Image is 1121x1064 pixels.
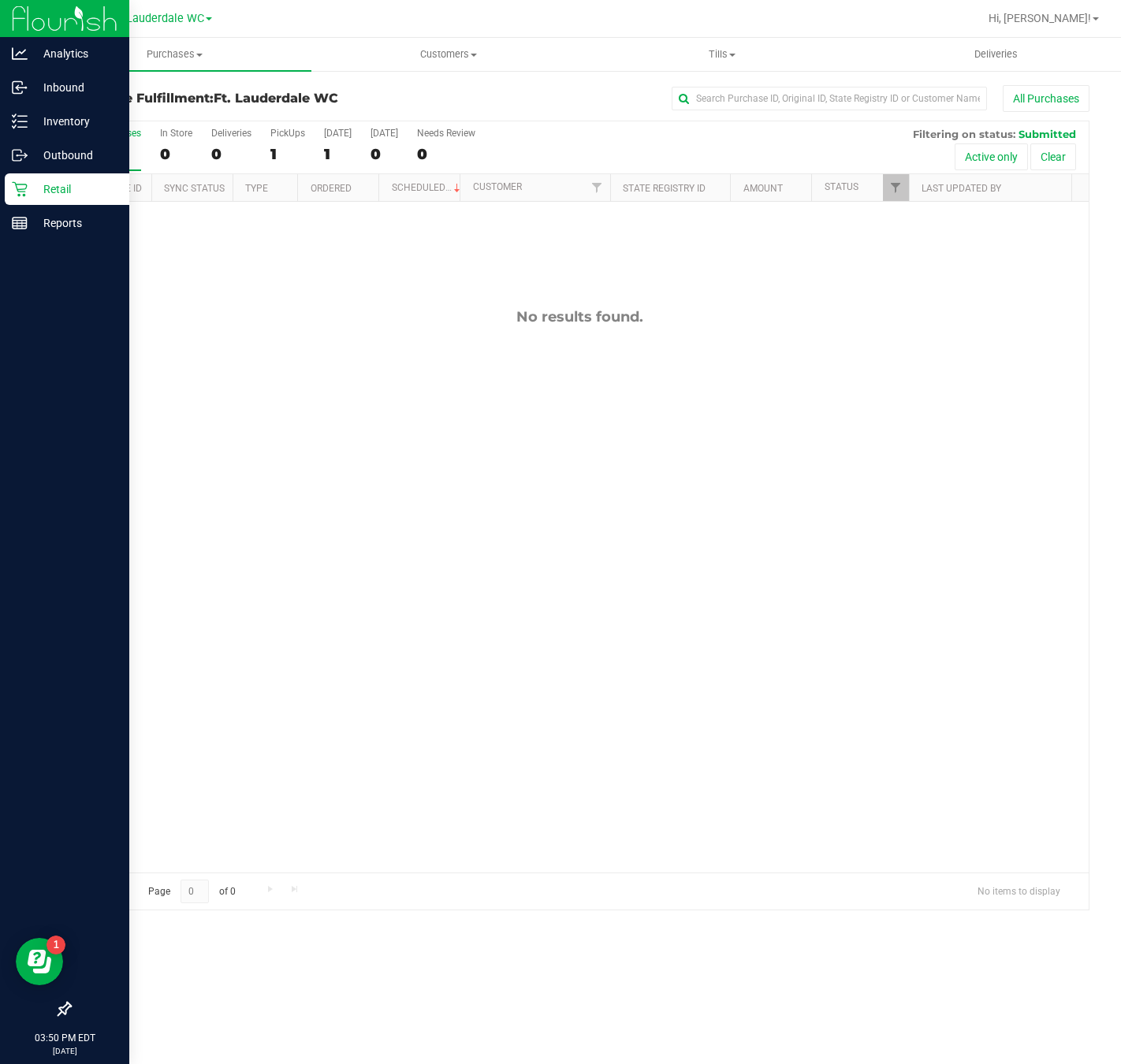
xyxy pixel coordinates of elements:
[28,78,122,97] p: Inbound
[371,128,398,139] div: [DATE]
[38,38,311,71] a: Purchases
[586,38,859,71] a: Tills
[270,128,305,139] div: PickUps
[69,91,409,106] h3: Purchase Fulfillment:
[623,183,706,194] a: State Registry ID
[70,308,1089,326] div: No results found.
[270,145,305,163] div: 1
[28,44,122,63] p: Analytics
[417,128,475,139] div: Needs Review
[28,146,122,165] p: Outbound
[1019,128,1076,140] span: Submitted
[28,214,122,233] p: Reports
[965,880,1073,903] span: No items to display
[211,128,251,139] div: Deliveries
[922,183,1001,194] a: Last Updated By
[324,145,352,163] div: 1
[12,181,28,197] inline-svg: Retail
[135,880,248,904] span: Page of 0
[47,936,65,954] iframe: Resource center unread badge
[211,145,251,163] div: 0
[164,183,225,194] a: Sync Status
[955,143,1028,170] button: Active only
[160,145,192,163] div: 0
[214,91,338,106] span: Ft. Lauderdale WC
[417,145,475,163] div: 0
[989,12,1091,24] span: Hi, [PERSON_NAME]!
[587,47,858,61] span: Tills
[324,128,352,139] div: [DATE]
[38,47,311,61] span: Purchases
[913,128,1015,140] span: Filtering on status:
[110,12,204,25] span: Ft. Lauderdale WC
[311,38,585,71] a: Customers
[12,147,28,163] inline-svg: Outbound
[12,46,28,61] inline-svg: Analytics
[245,183,268,194] a: Type
[1030,143,1076,170] button: Clear
[12,80,28,95] inline-svg: Inbound
[7,1031,122,1045] p: 03:50 PM EDT
[12,113,28,129] inline-svg: Inventory
[743,183,783,194] a: Amount
[311,183,352,194] a: Ordered
[312,47,584,61] span: Customers
[28,112,122,131] p: Inventory
[883,174,909,201] a: Filter
[371,145,398,163] div: 0
[28,180,122,199] p: Retail
[1003,85,1089,112] button: All Purchases
[392,182,464,193] a: Scheduled
[825,181,858,192] a: Status
[7,1045,122,1057] p: [DATE]
[672,87,987,110] input: Search Purchase ID, Original ID, State Registry ID or Customer Name...
[12,215,28,231] inline-svg: Reports
[953,47,1039,61] span: Deliveries
[473,181,522,192] a: Customer
[584,174,610,201] a: Filter
[16,938,63,985] iframe: Resource center
[160,128,192,139] div: In Store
